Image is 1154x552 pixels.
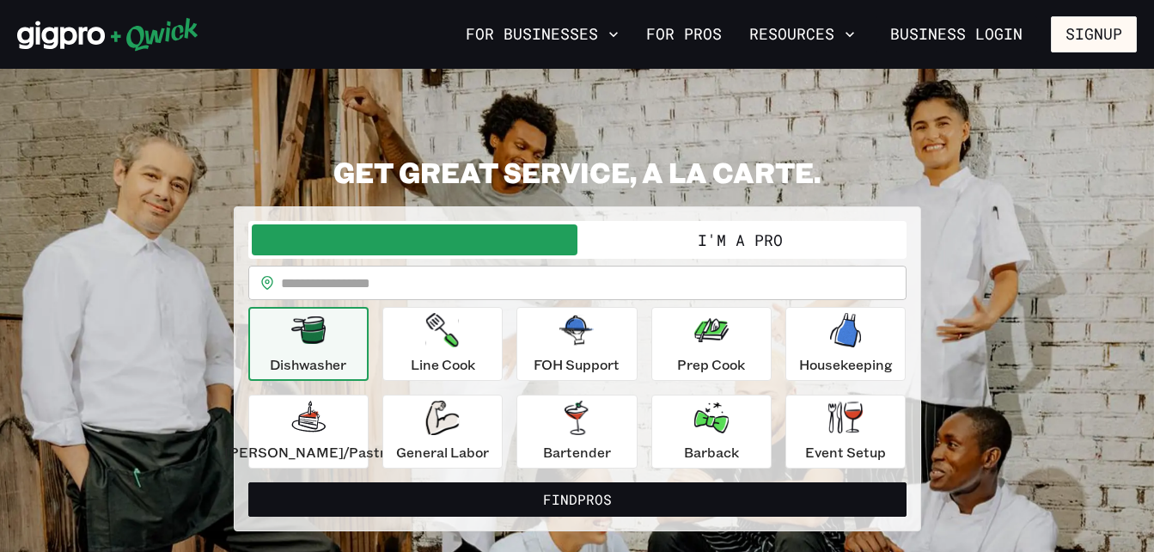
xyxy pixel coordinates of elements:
button: FindPros [248,482,907,517]
button: FOH Support [516,307,637,381]
button: Line Cook [382,307,503,381]
p: Dishwasher [270,354,346,375]
p: [PERSON_NAME]/Pastry [224,442,393,463]
a: For Pros [639,20,729,49]
p: FOH Support [534,354,620,375]
button: For Businesses [459,20,626,49]
p: Barback [684,442,739,463]
button: Dishwasher [248,307,369,381]
button: I'm a Pro [577,224,903,255]
button: Prep Cook [651,307,772,381]
h2: GET GREAT SERVICE, A LA CARTE. [234,155,921,189]
button: Resources [742,20,862,49]
a: Business Login [876,16,1037,52]
p: Prep Cook [677,354,745,375]
p: Event Setup [805,442,886,463]
button: Bartender [516,395,637,469]
button: General Labor [382,395,503,469]
button: [PERSON_NAME]/Pastry [248,395,369,469]
p: Bartender [543,442,611,463]
button: Barback [651,395,772,469]
p: Housekeeping [799,354,893,375]
button: I'm a Business [252,224,577,255]
p: General Labor [396,442,489,463]
button: Event Setup [785,395,906,469]
button: Signup [1051,16,1137,52]
p: Line Cook [411,354,475,375]
button: Housekeeping [785,307,906,381]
